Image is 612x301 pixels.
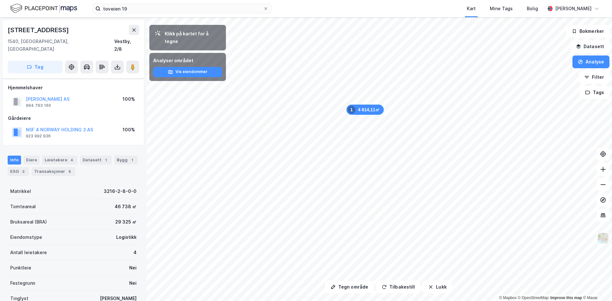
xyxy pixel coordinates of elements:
[572,55,609,68] button: Analyse
[80,156,112,165] div: Datasett
[10,218,47,226] div: Bruksareal (BRA)
[101,4,263,13] input: Søk på adresse, matrikkel, gårdeiere, leietakere eller personer
[518,296,549,300] a: OpenStreetMap
[550,296,582,300] a: Improve this map
[10,233,42,241] div: Eiendomstype
[8,25,70,35] div: [STREET_ADDRESS]
[114,38,139,53] div: Vestby, 2/8
[129,157,135,163] div: 1
[104,187,137,195] div: 3216-2-8-0-0
[10,187,31,195] div: Matrikkel
[114,156,138,165] div: Bygg
[597,232,609,244] img: Z
[165,30,221,45] div: Klikk på kartet for å tegne
[24,156,40,165] div: Eiere
[115,203,137,210] div: 46 738 ㎡
[42,156,78,165] div: Leietakere
[8,167,29,176] div: ESG
[26,134,51,139] div: 923 992 936
[129,264,137,272] div: Nei
[580,86,609,99] button: Tags
[555,5,592,12] div: [PERSON_NAME]
[8,61,63,73] button: Tag
[32,167,75,176] div: Transaksjoner
[423,281,452,293] button: Lukk
[579,71,609,84] button: Filter
[10,3,77,14] img: logo.f888ab2527a4732fd821a326f86c7f29.svg
[10,264,31,272] div: Punktleie
[376,281,420,293] button: Tilbakestill
[10,203,36,210] div: Tomteareal
[8,84,139,92] div: Hjemmelshaver
[26,103,51,108] div: 994 793 160
[490,5,513,12] div: Mine Tags
[348,106,355,114] div: 1
[8,114,139,122] div: Gårdeiere
[115,218,137,226] div: 29 325 ㎡
[347,105,384,115] div: Map marker
[8,38,114,53] div: 1540, [GEOGRAPHIC_DATA], [GEOGRAPHIC_DATA]
[129,279,137,287] div: Nei
[153,67,222,77] button: Vis eiendommer
[133,249,137,256] div: 4
[571,40,609,53] button: Datasett
[566,25,609,38] button: Bokmerker
[10,249,47,256] div: Antall leietakere
[69,157,75,163] div: 4
[153,57,222,64] div: Analyser området
[123,95,135,103] div: 100%
[10,279,35,287] div: Festegrunn
[116,233,137,241] div: Logistikk
[66,168,73,175] div: 8
[499,296,517,300] a: Mapbox
[20,168,26,175] div: 3
[527,5,538,12] div: Bolig
[325,281,374,293] button: Tegn område
[123,126,135,134] div: 100%
[467,5,476,12] div: Kart
[8,156,21,165] div: Info
[580,270,612,301] iframe: Chat Widget
[103,157,109,163] div: 1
